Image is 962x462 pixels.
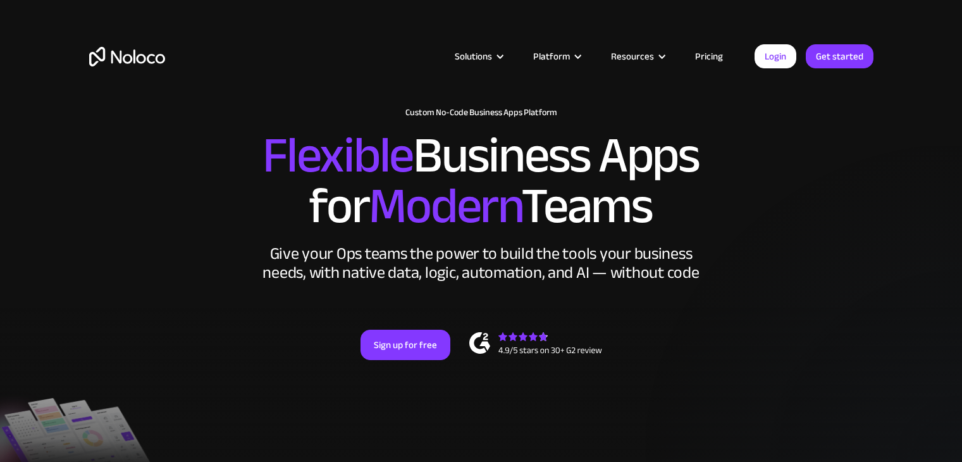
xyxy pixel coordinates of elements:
span: Modern [369,159,521,253]
a: Get started [806,44,873,68]
div: Resources [595,48,679,65]
div: Solutions [439,48,517,65]
h2: Business Apps for Teams [89,130,873,232]
div: Platform [533,48,570,65]
a: home [89,47,165,66]
a: Login [755,44,796,68]
div: Resources [611,48,654,65]
a: Pricing [679,48,739,65]
div: Give your Ops teams the power to build the tools your business needs, with native data, logic, au... [260,244,703,282]
div: Platform [517,48,595,65]
div: Solutions [455,48,492,65]
a: Sign up for free [361,330,450,360]
span: Flexible [262,108,413,203]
